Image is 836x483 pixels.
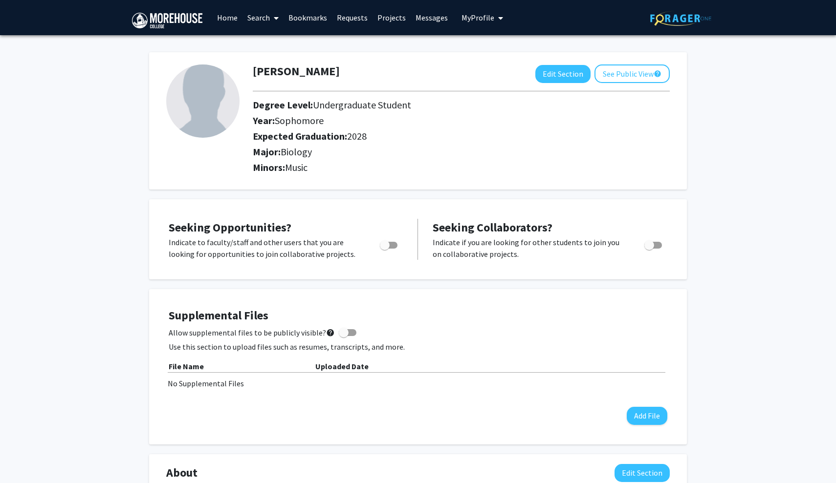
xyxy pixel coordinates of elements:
[169,341,667,353] p: Use this section to upload files such as resumes, transcripts, and more.
[166,64,240,138] img: Profile Picture
[594,64,670,83] button: See Public View
[253,130,625,142] h2: Expected Graduation:
[332,0,373,35] a: Requests
[313,99,411,111] span: Undergraduate Student
[640,236,667,251] div: Toggle
[462,13,494,22] span: My Profile
[615,464,670,482] button: Edit About
[253,99,625,111] h2: Degree Level:
[253,162,670,173] h2: Minors:
[253,115,625,126] h2: Year:
[347,130,367,142] span: 2028
[169,361,204,371] b: File Name
[433,236,626,260] p: Indicate if you are looking for other students to join you on collaborative projects.
[284,0,332,35] a: Bookmarks
[315,361,369,371] b: Uploaded Date
[7,439,42,476] iframe: Chat
[627,407,667,425] button: Add File
[166,464,198,482] span: About
[253,146,670,158] h2: Major:
[654,68,661,80] mat-icon: help
[535,65,591,83] button: Edit Section
[326,327,335,338] mat-icon: help
[281,146,312,158] span: Biology
[285,161,308,173] span: Music
[275,114,324,126] span: Sophomore
[650,11,711,26] img: ForagerOne Logo
[169,236,361,260] p: Indicate to faculty/staff and other users that you are looking for opportunities to join collabor...
[169,309,667,323] h4: Supplemental Files
[242,0,284,35] a: Search
[169,220,291,235] span: Seeking Opportunities?
[168,378,668,389] div: No Supplemental Files
[373,0,411,35] a: Projects
[433,220,552,235] span: Seeking Collaborators?
[212,0,242,35] a: Home
[376,236,403,251] div: Toggle
[253,64,340,79] h1: [PERSON_NAME]
[169,327,335,338] span: Allow supplemental files to be publicly visible?
[411,0,453,35] a: Messages
[132,13,202,28] img: Morehouse College Logo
